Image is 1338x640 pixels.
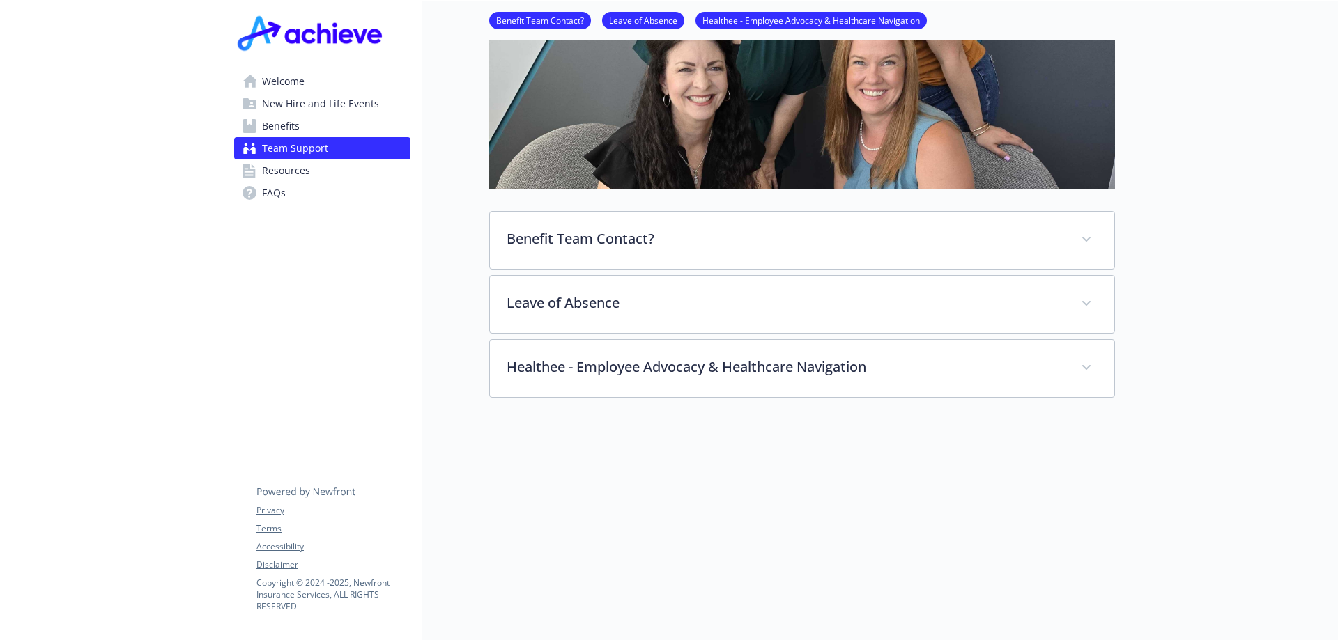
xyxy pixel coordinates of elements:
span: FAQs [262,182,286,204]
a: New Hire and Life Events [234,93,410,115]
p: Leave of Absence [507,292,1064,313]
span: Team Support [262,137,328,159]
a: Leave of Absence [602,13,684,26]
a: FAQs [234,182,410,204]
a: Benefits [234,115,410,137]
a: Accessibility [256,540,410,553]
span: New Hire and Life Events [262,93,379,115]
p: Healthee - Employee Advocacy & Healthcare Navigation [507,357,1064,377]
a: Healthee - Employee Advocacy & Healthcare Navigation [695,13,927,26]
p: Copyright © 2024 - 2025 , Newfront Insurance Services, ALL RIGHTS RESERVED [256,577,410,612]
span: Welcome [262,70,305,93]
p: Benefit Team Contact? [507,228,1064,249]
span: Resources [262,159,310,182]
a: Welcome [234,70,410,93]
a: Terms [256,522,410,535]
div: Benefit Team Contact? [490,212,1114,269]
div: Leave of Absence [490,276,1114,333]
div: Healthee - Employee Advocacy & Healthcare Navigation [490,340,1114,397]
span: Benefits [262,115,300,137]
a: Benefit Team Contact? [489,13,591,26]
a: Resources [234,159,410,182]
a: Privacy [256,504,410,517]
a: Disclaimer [256,559,410,571]
a: Team Support [234,137,410,159]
